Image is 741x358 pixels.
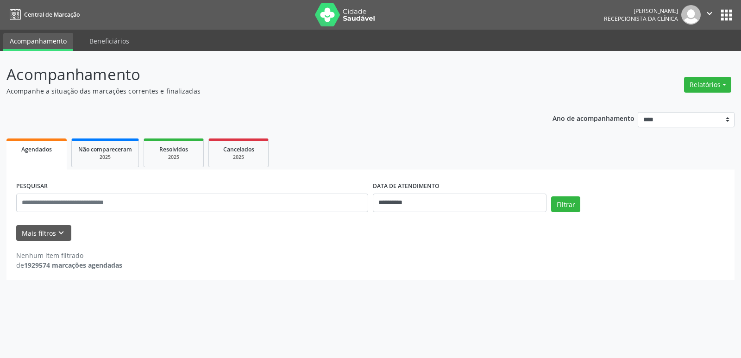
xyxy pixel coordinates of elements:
[83,33,136,49] a: Beneficiários
[718,7,735,23] button: apps
[684,77,731,93] button: Relatórios
[6,7,80,22] a: Central de Marcação
[56,228,66,238] i: keyboard_arrow_down
[604,7,678,15] div: [PERSON_NAME]
[78,154,132,161] div: 2025
[6,86,516,96] p: Acompanhe a situação das marcações correntes e finalizadas
[551,196,580,212] button: Filtrar
[16,225,71,241] button: Mais filtroskeyboard_arrow_down
[16,251,122,260] div: Nenhum item filtrado
[78,145,132,153] span: Não compareceram
[215,154,262,161] div: 2025
[3,33,73,51] a: Acompanhamento
[16,260,122,270] div: de
[223,145,254,153] span: Cancelados
[24,261,122,270] strong: 1929574 marcações agendadas
[16,179,48,194] label: PESQUISAR
[151,154,197,161] div: 2025
[24,11,80,19] span: Central de Marcação
[159,145,188,153] span: Resolvidos
[701,5,718,25] button: 
[704,8,715,19] i: 
[21,145,52,153] span: Agendados
[553,112,634,124] p: Ano de acompanhamento
[6,63,516,86] p: Acompanhamento
[373,179,440,194] label: DATA DE ATENDIMENTO
[681,5,701,25] img: img
[604,15,678,23] span: Recepcionista da clínica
